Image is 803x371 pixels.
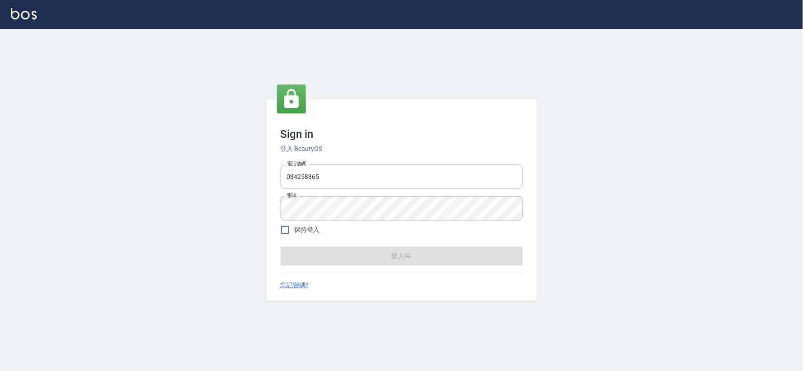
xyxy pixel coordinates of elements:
label: 電話號碼 [287,160,306,167]
h6: 登入 BeautyOS [281,144,523,154]
img: Logo [11,8,37,19]
h3: Sign in [281,128,523,141]
a: 忘記密碼? [281,281,309,290]
label: 密碼 [287,192,296,199]
span: 保持登入 [295,225,320,235]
